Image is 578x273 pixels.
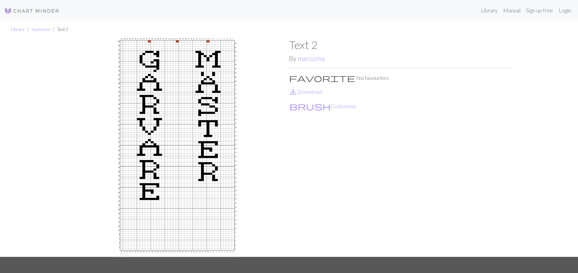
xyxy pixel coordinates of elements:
span: favorite [289,73,355,83]
a: Manual [500,3,523,17]
h1: Text 2 [289,38,512,51]
a: Login [556,3,574,17]
a: Library [11,27,24,32]
button: CustomiseCustomise [289,102,356,111]
i: Download [289,88,297,96]
a: marozma [298,54,325,62]
h2: By [289,54,512,62]
span: save_alt [289,87,297,97]
a: Sign up free [523,3,556,17]
i: Customise [289,102,331,110]
span: brush [289,101,331,111]
img: Text 2 [66,38,289,257]
p: No favourites [289,74,512,82]
a: DownloadDownload [289,88,322,95]
a: marozma [32,27,50,32]
i: Favourite [289,74,355,82]
a: Library [478,3,500,17]
img: Logo [4,7,59,15]
li: Text 2 [50,26,68,33]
